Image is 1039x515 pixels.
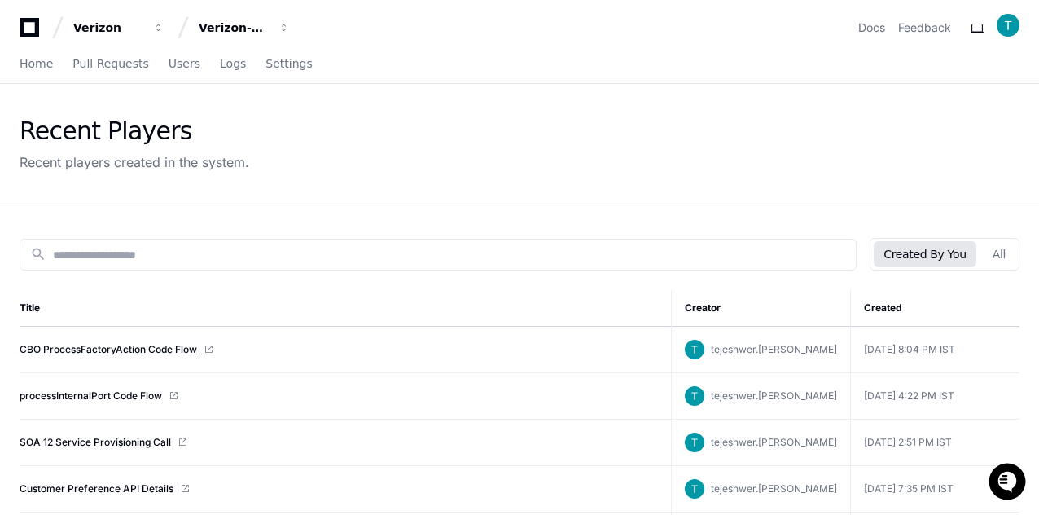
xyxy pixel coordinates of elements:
[685,479,704,499] img: ACg8ocL-P3SnoSMinE6cJ4KuvimZdrZkjavFcOgZl8SznIp-YIbKyw=s96-c
[67,13,171,42] button: Verizon
[16,64,296,90] div: Welcome
[20,390,162,403] a: processInternalPort Code Flow
[265,46,312,83] a: Settings
[874,241,975,267] button: Created By You
[162,298,197,310] span: Pylon
[850,373,1019,420] td: [DATE] 4:22 PM IST
[16,202,42,228] img: Tejeshwer Degala
[850,420,1019,466] td: [DATE] 2:51 PM IST
[711,343,837,355] span: tejeshwer.[PERSON_NAME]
[16,177,109,190] div: Past conversations
[73,137,224,150] div: We're available if you need us!
[671,290,850,327] th: Creator
[711,436,837,448] span: tejeshwer.[PERSON_NAME]
[20,152,249,172] div: Recent players created in the system.
[685,340,704,359] img: ACg8ocL-P3SnoSMinE6cJ4KuvimZdrZkjavFcOgZl8SznIp-YIbKyw=s96-c
[220,46,246,83] a: Logs
[265,59,312,68] span: Settings
[711,390,837,402] span: tejeshwer.[PERSON_NAME]
[30,246,46,262] mat-icon: search
[73,121,267,137] div: Start new chat
[50,262,183,275] span: Tejeshwer [PERSON_NAME]
[195,218,229,231] span: [DATE]
[199,20,269,36] div: Verizon-Clarify-Order-Management
[20,117,249,146] div: Recent Players
[16,246,42,272] img: Tejeshwer Degala
[220,59,246,68] span: Logs
[20,59,53,68] span: Home
[252,174,296,193] button: See all
[20,436,171,449] a: SOA 12 Service Provisioning Call
[192,13,296,42] button: Verizon-Clarify-Order-Management
[73,20,143,36] div: Verizon
[685,386,704,406] img: ACg8ocL-P3SnoSMinE6cJ4KuvimZdrZkjavFcOgZl8SznIp-YIbKyw=s96-c
[169,46,200,83] a: Users
[20,290,671,327] th: Title
[186,262,192,275] span: •
[997,14,1019,37] img: ACg8ocL-P3SnoSMinE6cJ4KuvimZdrZkjavFcOgZl8SznIp-YIbKyw=s96-c
[850,290,1019,327] th: Created
[16,121,46,150] img: 1736555170064-99ba0984-63c1-480f-8ee9-699278ef63ed
[277,125,296,145] button: Start new chat
[34,121,64,150] img: 7521149027303_d2c55a7ec3fe4098c2f6_72.png
[898,20,951,36] button: Feedback
[169,59,200,68] span: Users
[685,433,704,452] img: ACg8ocL-P3SnoSMinE6cJ4KuvimZdrZkjavFcOgZl8SznIp-YIbKyw=s96-c
[115,297,197,310] a: Powered byPylon
[20,343,197,356] a: CBO ProcessFactoryAction Code Flow
[20,46,53,83] a: Home
[16,15,49,48] img: PlayerZero
[186,218,192,231] span: •
[72,59,148,68] span: Pull Requests
[50,218,183,231] span: Tejeshwer [PERSON_NAME]
[20,482,173,495] a: Customer Preference API Details
[987,461,1031,505] iframe: Open customer support
[195,262,229,275] span: [DATE]
[983,241,1015,267] button: All
[72,46,148,83] a: Pull Requests
[850,327,1019,373] td: [DATE] 8:04 PM IST
[858,20,885,36] a: Docs
[850,466,1019,513] td: [DATE] 7:35 PM IST
[711,482,837,495] span: tejeshwer.[PERSON_NAME]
